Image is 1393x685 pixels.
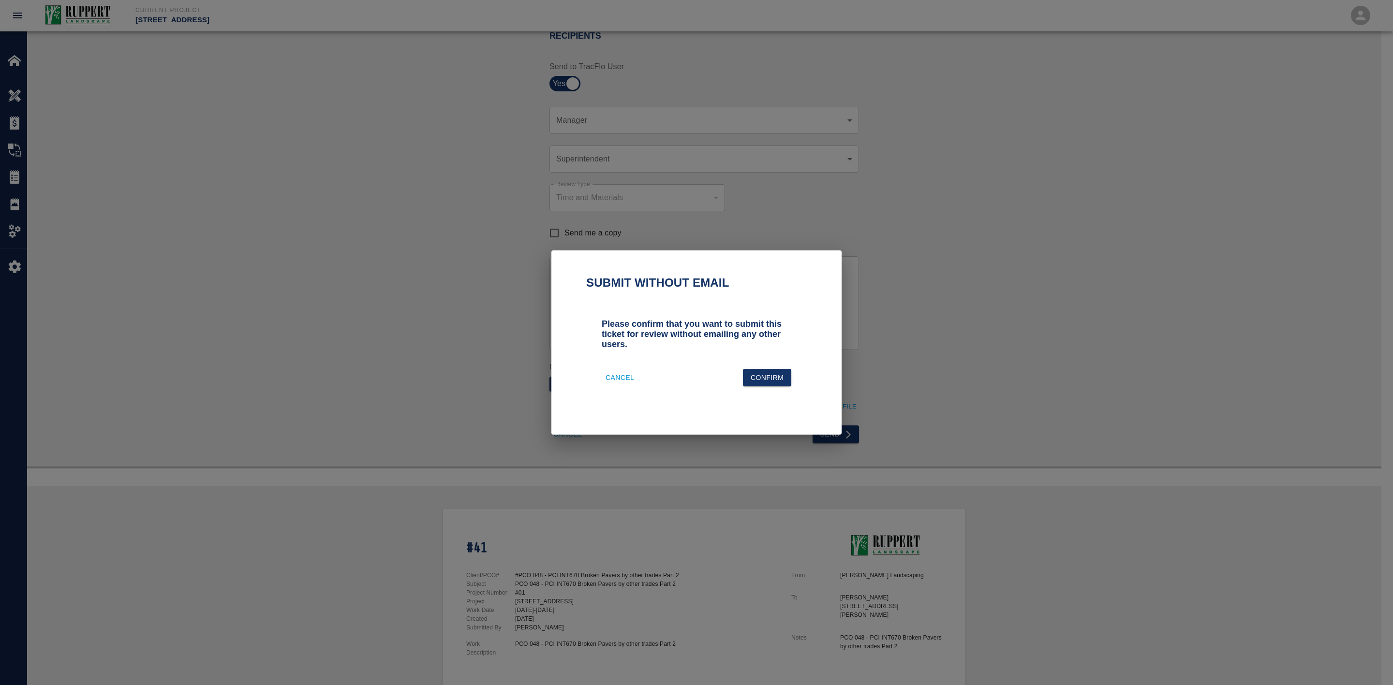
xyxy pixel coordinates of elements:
[743,369,791,387] button: Confirm
[1345,639,1393,685] iframe: Chat Widget
[602,319,791,350] h3: Please confirm that you want to submit this ticket for review without emailing any other users.
[602,369,638,387] button: Cancel
[575,274,818,292] h2: Submit without email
